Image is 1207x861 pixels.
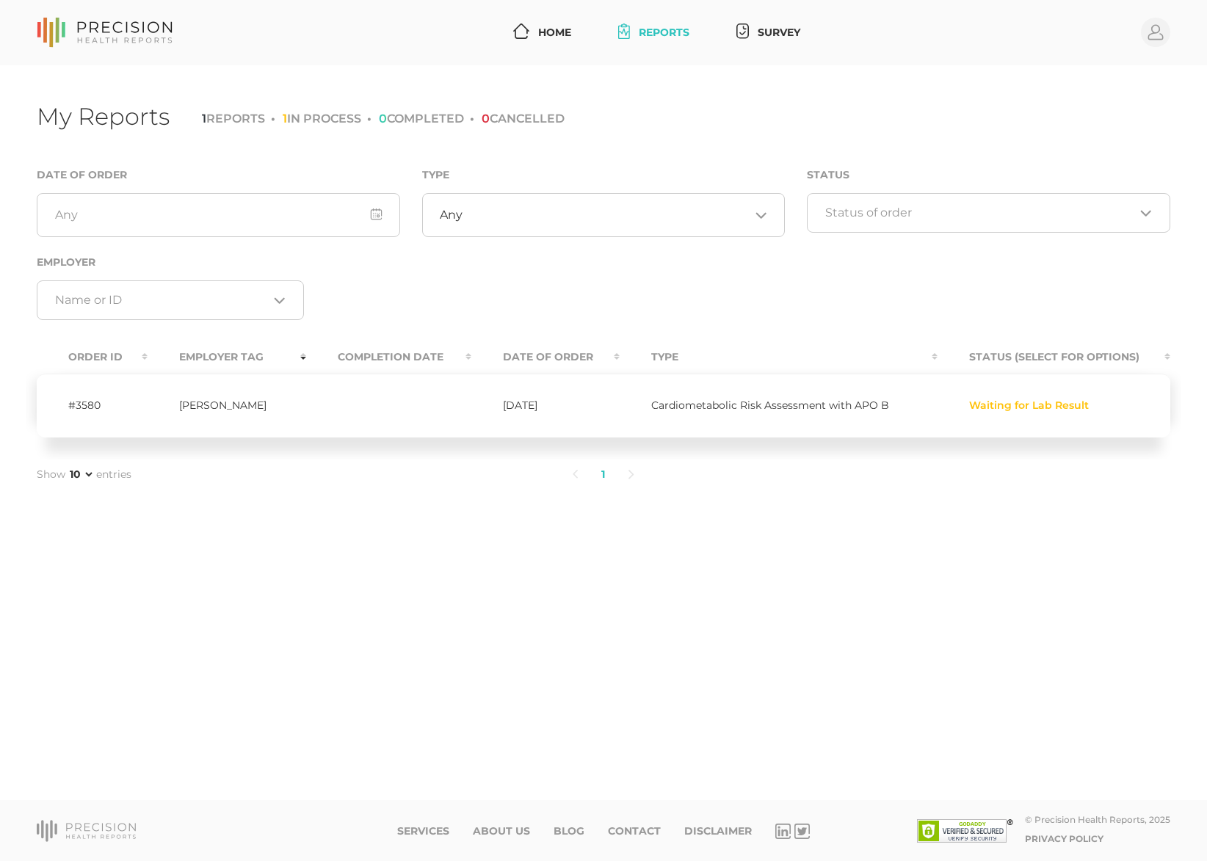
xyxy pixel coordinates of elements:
th: Status (Select for Options) : activate to sort column ascending [938,341,1171,374]
a: Reports [612,19,695,46]
span: Any [440,208,463,222]
div: Search for option [37,280,304,320]
li: COMPLETED [367,112,464,126]
a: Survey [731,19,806,46]
th: Order ID : activate to sort column ascending [37,341,148,374]
input: Search for option [55,293,269,308]
th: Type : activate to sort column ascending [620,341,937,374]
td: [DATE] [471,374,620,437]
span: Waiting for Lab Result [969,400,1089,412]
span: 0 [379,112,387,126]
label: Show entries [37,467,131,482]
th: Completion Date : activate to sort column ascending [306,341,471,374]
label: Type [422,169,449,181]
a: Home [507,19,577,46]
li: IN PROCESS [271,112,361,126]
div: Search for option [807,193,1170,233]
input: Search for option [825,206,1135,220]
span: 1 [283,112,287,126]
span: 1 [202,112,206,126]
th: Date Of Order : activate to sort column ascending [471,341,620,374]
select: Showentries [67,467,95,482]
td: #3580 [37,374,148,437]
th: Employer Tag : activate to sort column ascending [148,341,306,374]
span: 0 [482,112,490,126]
label: Date of Order [37,169,127,181]
a: Privacy Policy [1025,833,1103,844]
img: SSL site seal - click to verify [917,819,1013,843]
label: Employer [37,256,95,269]
a: Blog [554,825,584,838]
td: [PERSON_NAME] [148,374,306,437]
h1: My Reports [37,102,170,131]
a: Services [397,825,449,838]
div: Search for option [422,193,786,237]
span: Cardiometabolic Risk Assessment with APO B [651,399,889,412]
a: About Us [473,825,530,838]
a: Disclaimer [684,825,752,838]
div: © Precision Health Reports, 2025 [1025,814,1170,825]
input: Any [37,193,400,237]
input: Search for option [463,208,750,222]
a: Contact [608,825,661,838]
li: CANCELLED [470,112,565,126]
label: Status [807,169,849,181]
li: REPORTS [202,112,265,126]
